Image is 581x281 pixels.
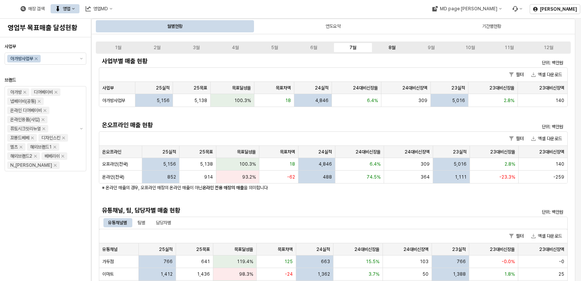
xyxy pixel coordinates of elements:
div: 영업 [63,6,70,11]
label: 11월 [490,44,529,51]
div: Remove 엘츠 [19,145,22,148]
button: 매장 검색 [16,4,49,13]
span: 1,362 [317,271,330,277]
div: Remove 퓨토시크릿리뉴얼 [42,127,45,130]
span: 5,156 [163,161,176,167]
label: 6월 [294,44,333,51]
div: 냅베이비(공통) [10,97,36,105]
div: 팀별 [133,218,150,227]
h5: 온오프라인 매출 현황 [102,121,448,129]
span: -0 [559,259,564,265]
span: 23대비신장율 [490,246,515,252]
span: 25실적 [162,149,176,155]
span: 100.3% [234,97,251,104]
span: 24대비신장액 [403,246,429,252]
label: 10월 [451,44,490,51]
span: 100.3% [239,161,256,167]
div: 해외브랜드2 [10,152,32,160]
div: 연도요약 [255,20,411,32]
button: 엑셀 다운로드 [528,70,565,79]
span: 25목표 [194,85,207,91]
button: 제안 사항 표시 [77,53,86,64]
div: 2월 [154,45,160,50]
span: 5,016 [452,97,465,104]
label: 12월 [529,44,568,51]
div: 디어베이비 [34,88,53,96]
div: 담당자별 [151,218,176,227]
div: 유통채널별 [108,218,127,227]
span: 5,156 [157,97,170,104]
span: 23실적 [451,85,465,91]
span: 5,016 [454,161,467,167]
span: 1,388 [453,271,466,277]
label: 1월 [98,44,138,51]
main: App Frame [91,19,581,281]
div: 8월 [389,45,395,50]
div: MD page 이동 [427,4,506,13]
h5: 유통채널, 팀, 담당자별 매출 현황 [102,207,448,214]
h4: 영업부 목표매출 달성현황 [8,24,83,32]
span: 25실적 [159,246,173,252]
span: 74.5% [367,174,381,180]
span: 6.4% [370,161,381,167]
div: Remove 디자인스킨 [62,136,65,139]
div: Remove 냅베이비(공통) [38,100,41,103]
span: 663 [321,259,330,265]
span: 23대비신장율 [489,85,514,91]
span: 4,846 [319,161,332,167]
div: 기간별현황 [482,22,501,31]
span: 사업부 [102,85,114,91]
span: 24실적 [315,85,329,91]
span: 23실적 [452,246,466,252]
span: 1,436 [197,271,210,277]
span: 24실적 [318,149,332,155]
span: 24실적 [316,246,330,252]
span: 488 [323,174,332,180]
span: 1,412 [160,271,173,277]
div: Remove 꼬똥드베베 [31,136,34,139]
div: 온라인용품(사입) [10,116,40,123]
div: 6월 [310,45,317,50]
span: 아가방사업부 [102,97,125,104]
strong: 온라인 전용 매장의 매출 [202,185,244,190]
label: 8월 [372,44,411,51]
span: 목표달성율 [237,149,256,155]
label: 9월 [411,44,451,51]
div: 12월 [544,45,553,50]
span: 364 [421,174,430,180]
div: Remove 베베리쉬 [61,155,64,158]
div: 퓨토시크릿리뉴얼 [10,125,41,133]
label: 7월 [333,44,372,51]
div: 기간별현황 [413,20,570,32]
div: Remove 디어베이비 [54,91,57,94]
div: 베베리쉬 [44,152,60,160]
span: 140 [556,161,564,167]
span: 140 [556,97,564,104]
span: 125 [284,259,293,265]
div: Menu item 6 [508,4,527,13]
div: 엘츠 [10,143,18,151]
div: 영업MD [93,6,108,11]
span: 18 [285,97,291,104]
h5: 사업부별 매출 현황 [102,57,448,65]
span: 24대비신장율 [354,246,379,252]
span: 23실적 [453,149,467,155]
div: Remove 아가방사업부 [35,57,38,60]
span: 1.8% [504,271,515,277]
span: 103 [420,259,429,265]
div: 7월 [349,45,356,50]
div: 디자인스킨 [41,134,60,142]
button: 영업 [51,4,79,13]
div: Remove 해외브랜드1 [53,145,56,148]
span: 50 [422,271,429,277]
button: 필터 [506,134,527,143]
button: 제안 사항 표시 [77,86,86,171]
span: 119.4% [237,259,253,265]
span: 641 [201,259,210,265]
p: 단위: 백만원 [455,209,563,216]
span: 3.7% [368,271,379,277]
span: 24대비신장액 [402,85,427,91]
div: 아가방 [10,88,22,96]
